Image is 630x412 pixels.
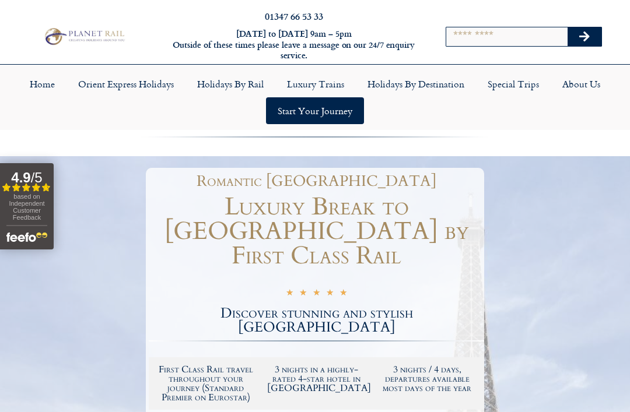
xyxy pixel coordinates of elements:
nav: Menu [6,71,624,124]
h2: 3 nights in a highly-rated 4-star hotel in [GEOGRAPHIC_DATA] [267,365,366,393]
i: ★ [286,288,293,300]
a: Holidays by Destination [356,71,476,97]
i: ★ [339,288,347,300]
h2: First Class Rail travel throughout your journey (Standard Premier on Eurostar) [156,365,256,402]
button: Search [568,27,601,46]
h6: [DATE] to [DATE] 9am – 5pm Outside of these times please leave a message on our 24/7 enquiry serv... [171,29,417,61]
a: Special Trips [476,71,551,97]
a: Holidays by Rail [185,71,275,97]
i: ★ [326,288,334,300]
a: Home [18,71,66,97]
h1: Luxury Break to [GEOGRAPHIC_DATA] by First Class Rail [149,195,484,268]
div: 5/5 [286,287,347,300]
a: About Us [551,71,612,97]
h2: Discover stunning and stylish [GEOGRAPHIC_DATA] [149,307,484,334]
h2: 3 nights / 4 days, departures available most days of the year [377,365,477,393]
img: Planet Rail Train Holidays Logo [41,26,127,47]
i: ★ [299,288,307,300]
a: Luxury Trains [275,71,356,97]
a: Orient Express Holidays [66,71,185,97]
a: 01347 66 53 33 [265,9,323,23]
i: ★ [313,288,320,300]
a: Start your Journey [266,97,364,124]
h1: Romantic [GEOGRAPHIC_DATA] [155,174,478,189]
